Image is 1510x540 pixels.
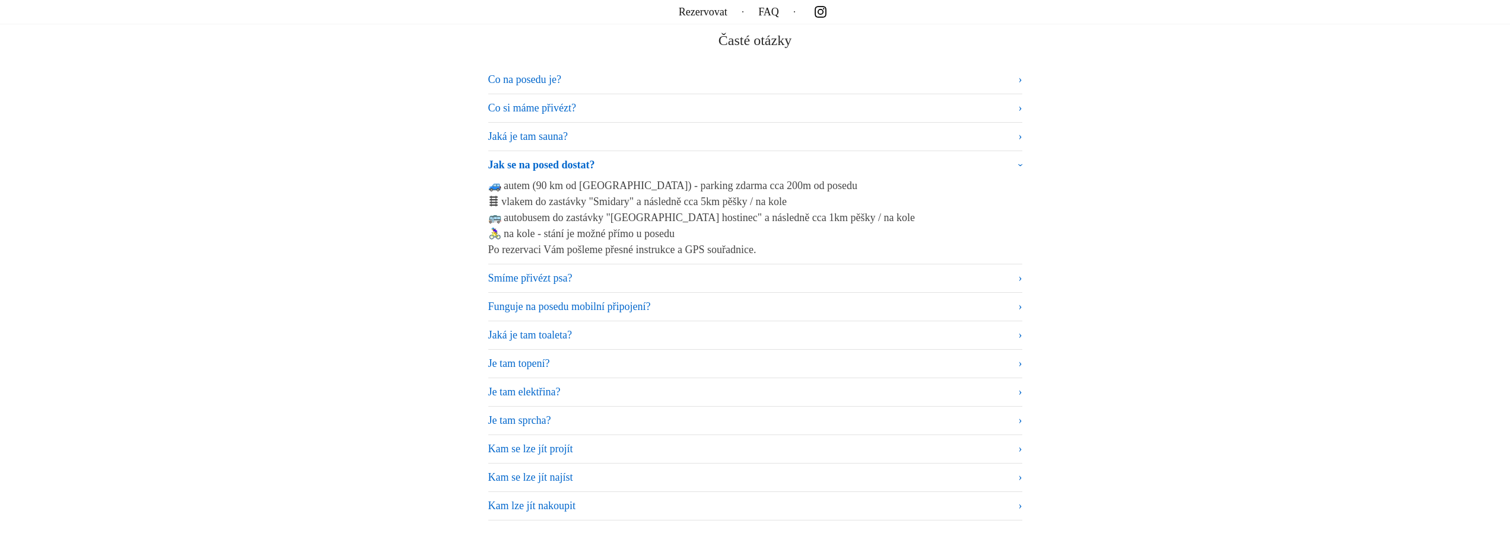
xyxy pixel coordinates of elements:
[488,72,1022,88] summary: Co na posedu je?
[488,129,1022,145] summary: Jaká je tam sauna?
[488,327,1022,343] summary: Jaká je tam toaleta?
[488,178,1022,242] p: 🚙 autem (90 km od [GEOGRAPHIC_DATA]) - parking zdarma cca 200m od posedu 🛤 vlakem do zastávky "Sm...
[488,270,1022,286] summary: Smíme přivézt psa?
[488,157,1022,178] summary: Jak se na posed dostat?
[488,100,1022,116] summary: Co si máme přivézt?
[488,356,1022,372] summary: Je tam topení?
[488,413,1022,429] summary: Je tam sprcha?
[488,384,1022,400] summary: Je tam elektřina?
[488,242,1022,258] p: Po rezervaci Vám pošleme přesné instrukce a GPS souřadnice.
[488,299,1022,315] summary: Funguje na posedu mobilní připojení?
[488,441,1022,457] summary: Kam se lze jít projít
[488,498,1022,514] summary: Kam lze jít nakoupit
[488,32,1022,49] h3: Časté otázky
[488,469,1022,485] summary: Kam se lze jít najíst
